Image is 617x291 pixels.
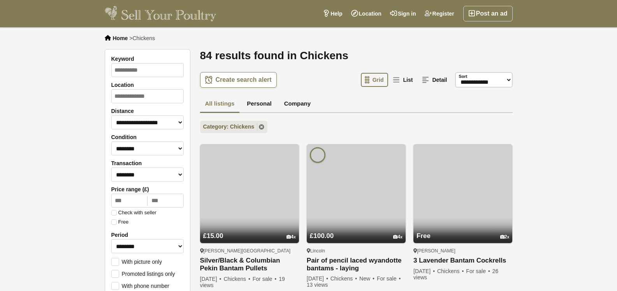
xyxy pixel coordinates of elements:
label: Location [111,82,184,88]
a: 3 Lavender Bantam Cockrells [413,257,512,265]
label: With picture only [111,258,162,265]
span: [DATE] [307,275,329,282]
label: Period [111,232,184,238]
a: Grid [361,73,388,87]
a: Personal [242,95,276,113]
span: Free [417,232,431,240]
a: Pair of pencil laced wyandotte bantams - laying [307,257,406,272]
div: Lincoln [307,248,406,254]
a: Home [113,35,128,41]
span: Detail [432,77,447,83]
div: 4 [287,234,296,240]
label: Sort [459,73,468,80]
a: Company [279,95,316,113]
h1: 84 results found in Chickens [200,49,513,62]
span: List [403,77,413,83]
a: List [389,73,417,87]
a: Detail [418,73,452,87]
span: £15.00 [203,232,223,240]
span: Grid [373,77,384,83]
span: Chickens [223,276,251,282]
label: Promoted listings only [111,270,175,277]
label: Distance [111,108,184,114]
a: Category: Chickens [200,121,267,133]
label: Price range (£) [111,186,184,192]
a: Location [347,6,386,21]
a: £15.00 4 [200,217,299,243]
a: Create search alert [200,72,277,88]
label: With phone number [111,282,169,289]
span: Chickens [132,35,155,41]
a: Free 2 [413,217,512,243]
label: Check with seller [111,210,156,215]
span: 13 views [307,282,328,288]
span: £100.00 [310,232,334,240]
span: New [359,275,375,282]
span: 26 views [413,268,498,280]
span: [DATE] [413,268,436,274]
label: Transaction [111,160,184,166]
label: Keyword [111,56,184,62]
span: Chickens [437,268,465,274]
img: Pair of pencil laced wyandotte bantams - laying [307,144,406,243]
a: All listings [200,95,240,113]
label: Free [111,219,129,225]
span: Create search alert [216,76,272,84]
div: 2 [500,234,510,240]
img: 3 Lavender Bantam Cockrells [413,144,512,243]
div: [PERSON_NAME] [413,248,512,254]
a: Register [420,6,459,21]
img: Louise [310,147,325,163]
label: Condition [111,134,184,140]
a: Post an ad [463,6,513,21]
a: Sign in [386,6,420,21]
span: [DATE] [200,276,222,282]
a: Silver/Black & Columbian Pekin Bantam Pullets Guaranteed [DEMOGRAPHIC_DATA] .[DATE] [200,257,299,273]
span: Chickens [330,275,358,282]
li: > [129,35,155,41]
img: Sell Your Poultry [105,6,216,21]
span: 19 views [200,276,285,288]
img: Silver/Black & Columbian Pekin Bantam Pullets Guaranteed Female .23/07/25 [200,144,299,243]
span: For sale [377,275,401,282]
a: Help [318,6,346,21]
div: [PERSON_NAME][GEOGRAPHIC_DATA] [200,248,299,254]
span: For sale [466,268,490,274]
a: £100.00 4 [307,217,406,243]
span: For sale [253,276,277,282]
div: 4 [393,234,403,240]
